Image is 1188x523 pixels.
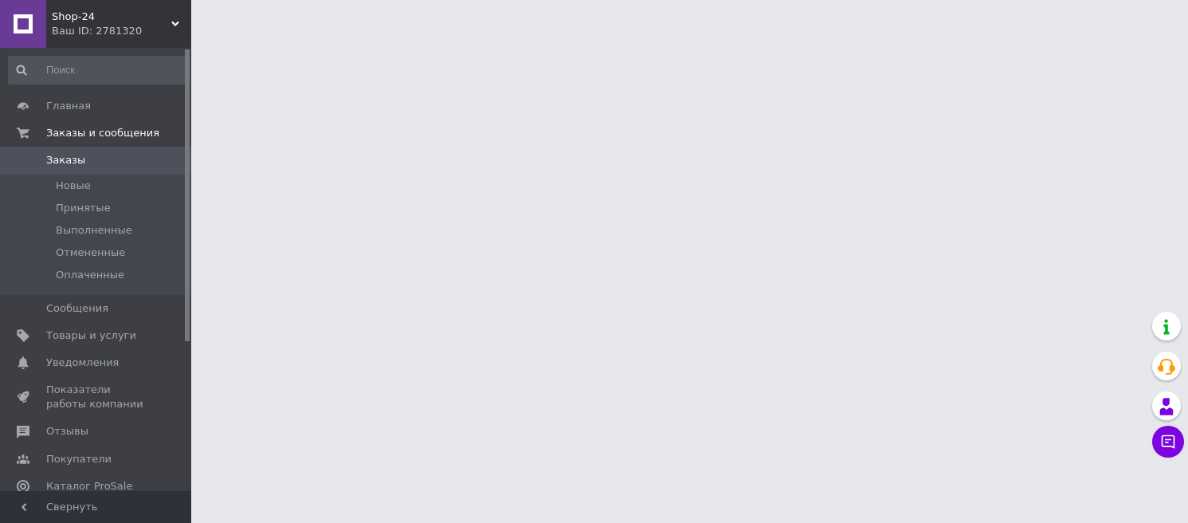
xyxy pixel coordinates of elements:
[8,56,188,85] input: Поиск
[56,201,111,215] span: Принятые
[1152,426,1184,458] button: Чат с покупателем
[52,10,171,24] span: Shop-24
[56,268,124,282] span: Оплаченные
[46,452,112,466] span: Покупатели
[46,383,147,411] span: Показатели работы компании
[46,328,136,343] span: Товары и услуги
[46,479,132,494] span: Каталог ProSale
[56,179,91,193] span: Новые
[46,153,85,167] span: Заказы
[46,126,159,140] span: Заказы и сообщения
[46,356,119,370] span: Уведомления
[46,424,88,438] span: Отзывы
[46,301,108,316] span: Сообщения
[46,99,91,113] span: Главная
[52,24,191,38] div: Ваш ID: 2781320
[56,246,125,260] span: Отмененные
[56,223,132,238] span: Выполненные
